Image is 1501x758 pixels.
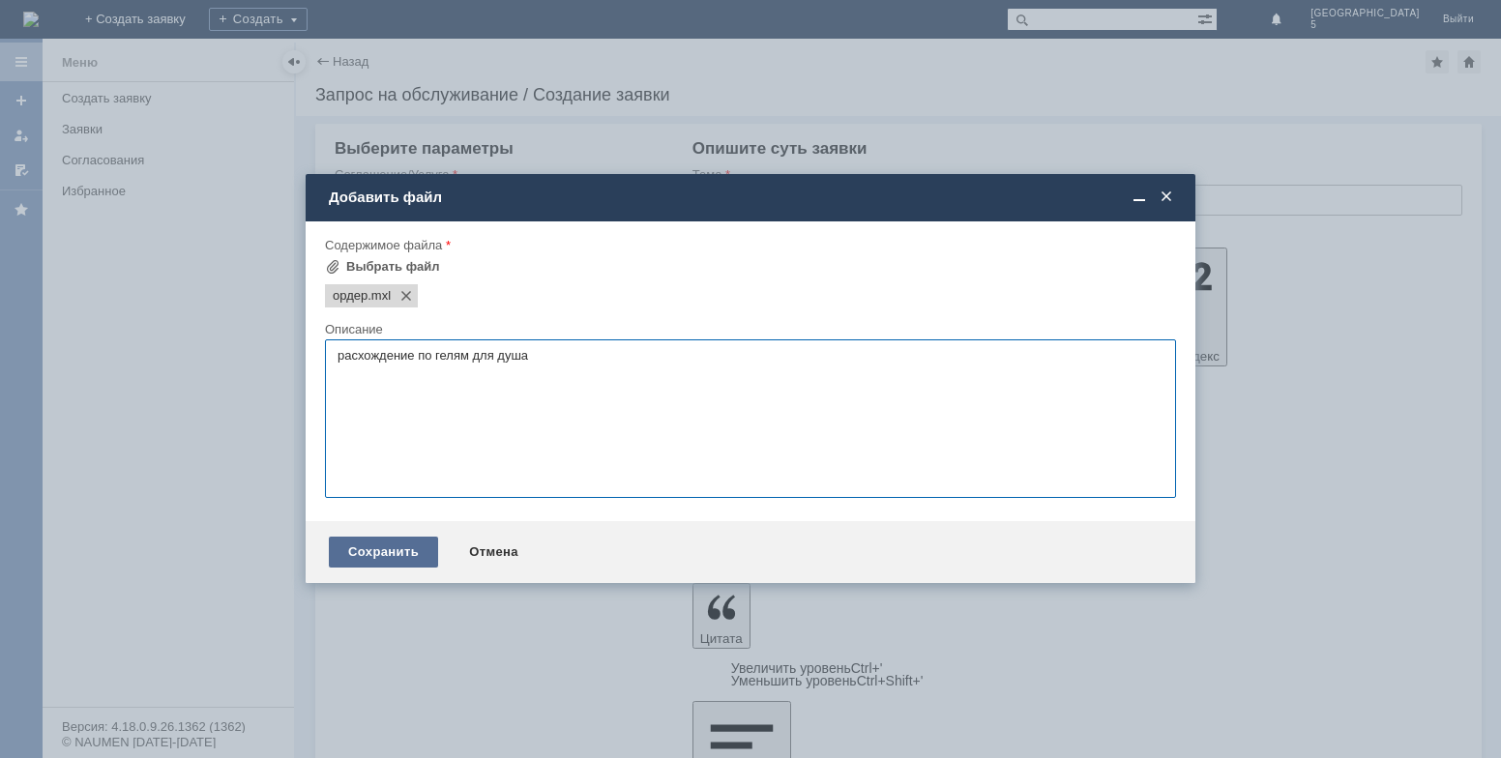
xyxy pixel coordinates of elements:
div: Содержимое файла [325,239,1172,251]
span: Закрыть [1157,189,1176,206]
span: Свернуть (Ctrl + M) [1130,189,1149,206]
span: ордер.mxl [368,288,391,304]
div: Выбрать файл [346,259,440,275]
div: Описание [325,323,1172,335]
span: ордер.mxl [333,288,368,304]
div: Добавить файл [329,189,1176,206]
